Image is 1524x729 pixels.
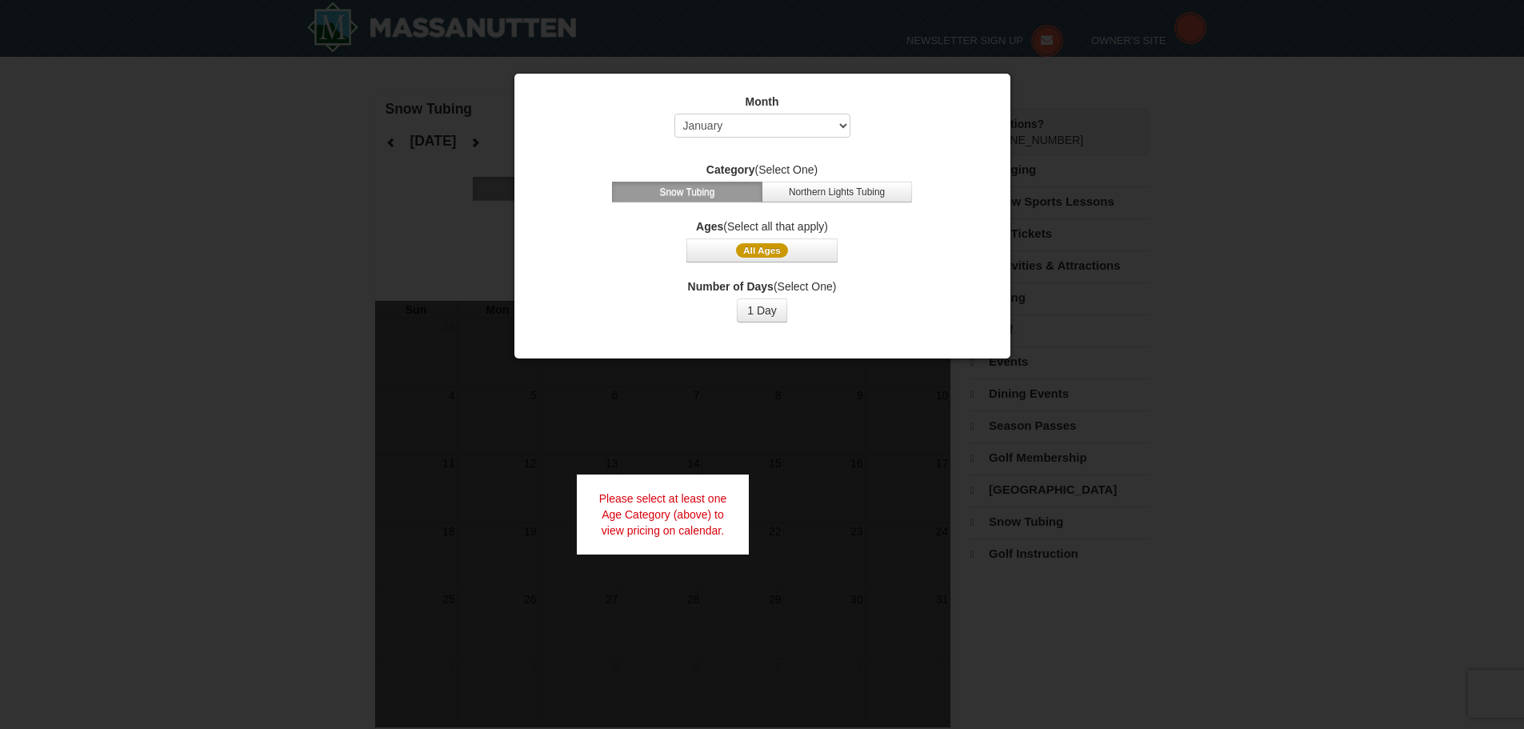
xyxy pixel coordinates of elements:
[737,298,787,322] button: 1 Day
[762,182,912,202] button: Northern Lights Tubing
[686,238,837,262] button: All Ages
[736,243,788,258] span: All Ages
[534,218,990,234] label: (Select all that apply)
[534,278,990,294] label: (Select One)
[577,475,750,555] div: Please select at least one Age Category (above) to view pricing on calendar.
[706,163,755,176] strong: Category
[746,95,779,108] strong: Month
[696,220,723,233] strong: Ages
[612,182,762,202] button: Snow Tubing
[534,162,990,178] label: (Select One)
[688,280,774,293] strong: Number of Days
